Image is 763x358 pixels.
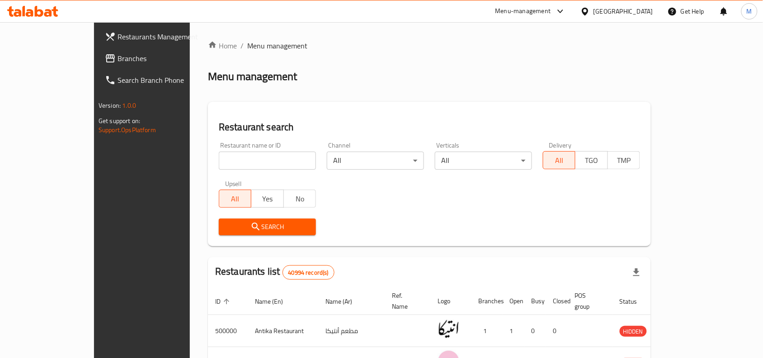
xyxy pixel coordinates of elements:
span: Ref. Name [392,290,419,312]
span: Name (En) [255,296,295,307]
button: All [543,151,575,169]
th: Busy [524,287,546,315]
a: Home [208,40,237,51]
div: Menu-management [495,6,551,17]
a: Search Branch Phone [98,69,221,91]
span: 40994 record(s) [283,268,334,277]
span: HIDDEN [620,326,647,337]
button: All [219,190,251,208]
button: Search [219,219,316,235]
span: M [747,6,752,16]
h2: Restaurants list [215,265,334,280]
a: Support.OpsPlatform [99,124,156,136]
td: مطعم أنتيكا [318,315,385,347]
span: Yes [255,192,280,205]
th: Closed [546,287,568,315]
span: Get support on: [99,115,140,127]
td: 1 [503,315,524,347]
div: Total records count [283,265,334,280]
div: [GEOGRAPHIC_DATA] [593,6,653,16]
button: No [283,190,316,208]
td: Antika Restaurant [248,315,318,347]
img: Antika Restaurant [438,318,460,340]
span: Search [226,221,309,233]
input: Search for restaurant name or ID.. [219,152,316,170]
div: All [327,152,424,170]
span: No [287,192,312,205]
th: Logo [430,287,471,315]
span: All [547,154,572,167]
span: TMP [612,154,636,167]
a: Restaurants Management [98,26,221,48]
span: TGO [579,154,604,167]
span: Version: [99,100,121,111]
span: Restaurants Management [118,31,214,42]
td: 500000 [208,315,248,347]
td: 0 [546,315,568,347]
span: Status [620,296,649,307]
label: Upsell [225,181,242,187]
span: POS group [575,290,602,312]
th: Open [503,287,524,315]
li: / [240,40,244,51]
h2: Restaurant search [219,120,640,134]
label: Delivery [549,142,572,148]
button: TGO [575,151,608,169]
td: 0 [524,315,546,347]
div: Export file [626,262,647,283]
th: Branches [471,287,503,315]
td: 1 [471,315,503,347]
span: ID [215,296,232,307]
span: Branches [118,53,214,64]
div: All [435,152,532,170]
h2: Menu management [208,69,297,84]
button: TMP [608,151,640,169]
span: All [223,192,248,205]
a: Branches [98,48,221,69]
span: Menu management [247,40,307,51]
span: Name (Ar) [325,296,364,307]
span: Search Branch Phone [118,75,214,86]
nav: breadcrumb [208,40,651,51]
button: Yes [251,190,283,208]
span: 1.0.0 [122,100,136,111]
